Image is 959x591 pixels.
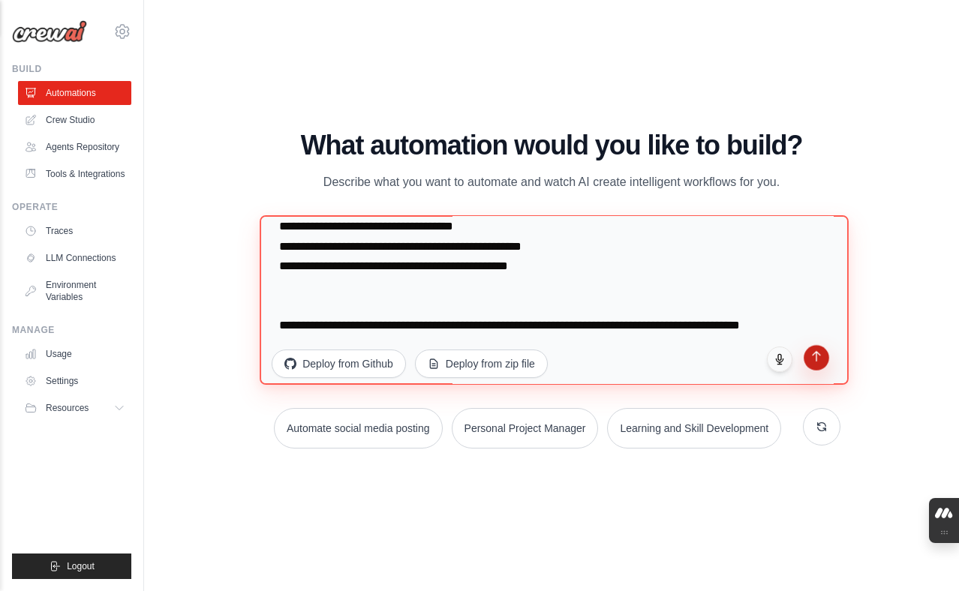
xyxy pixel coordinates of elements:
a: LLM Connections [18,246,131,270]
button: Learning and Skill Development [607,408,781,448]
button: Personal Project Manager [452,408,599,448]
a: Traces [18,219,131,243]
a: Settings [18,369,131,393]
button: Deploy from zip file [415,349,548,378]
a: Agents Repository [18,135,131,159]
span: Logout [67,560,95,572]
img: Logo [12,20,87,43]
div: Manage [12,324,131,336]
div: Operate [12,201,131,213]
iframe: Chat Widget [884,519,959,591]
button: Logout [12,553,131,579]
a: Crew Studio [18,108,131,132]
button: Automate social media posting [274,408,443,448]
button: Resources [18,396,131,420]
p: Describe what you want to automate and watch AI create intelligent workflows for you. [299,172,804,192]
a: Usage [18,342,131,366]
a: Environment Variables [18,273,131,309]
h1: What automation would you like to build? [263,130,840,160]
div: Build [12,63,131,75]
a: Automations [18,81,131,105]
span: Resources [46,402,89,414]
button: Deploy from Github [272,349,406,378]
a: Tools & Integrations [18,162,131,186]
